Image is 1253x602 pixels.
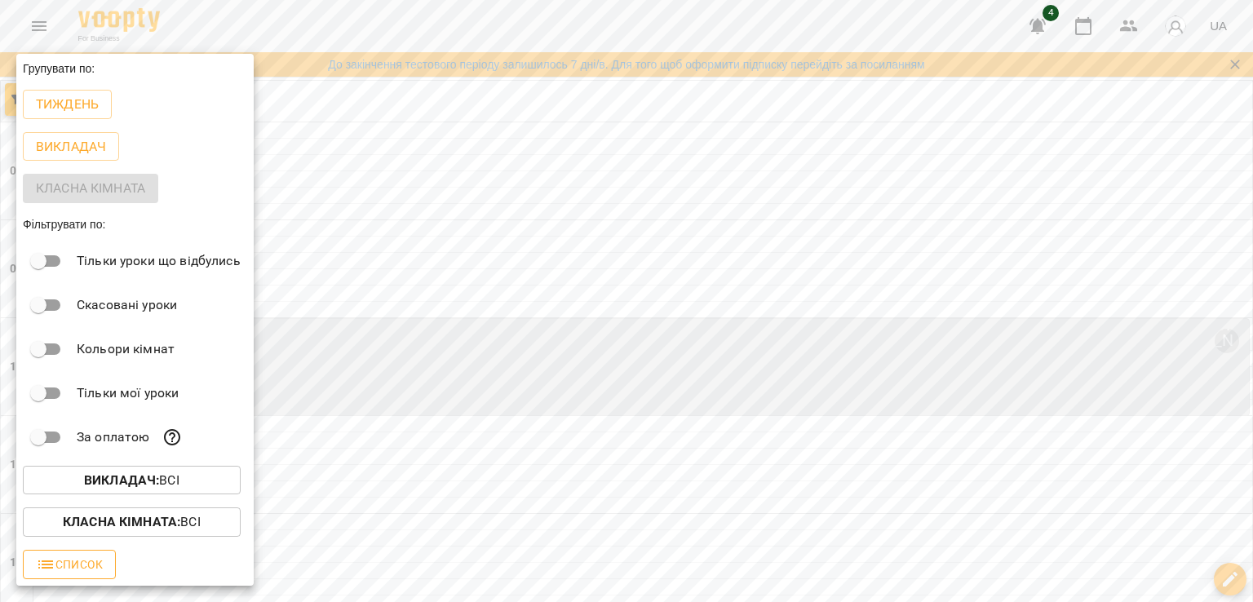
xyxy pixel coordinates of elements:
[77,339,175,359] p: Кольори кімнат
[77,427,149,447] p: За оплатою
[23,132,119,162] button: Викладач
[63,512,201,532] p: Всі
[63,514,180,529] b: Класна кімната :
[36,555,103,574] span: Список
[77,295,177,315] p: Скасовані уроки
[84,471,179,490] p: Всі
[23,550,116,579] button: Список
[23,90,112,119] button: Тиждень
[77,251,241,271] p: Тільки уроки що відбулись
[36,137,106,157] p: Викладач
[16,210,254,239] div: Фільтрувати по:
[16,54,254,83] div: Групувати по:
[36,95,99,114] p: Тиждень
[23,507,241,537] button: Класна кімната:Всі
[23,466,241,495] button: Викладач:Всі
[77,383,179,403] p: Тільки мої уроки
[84,472,159,488] b: Викладач :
